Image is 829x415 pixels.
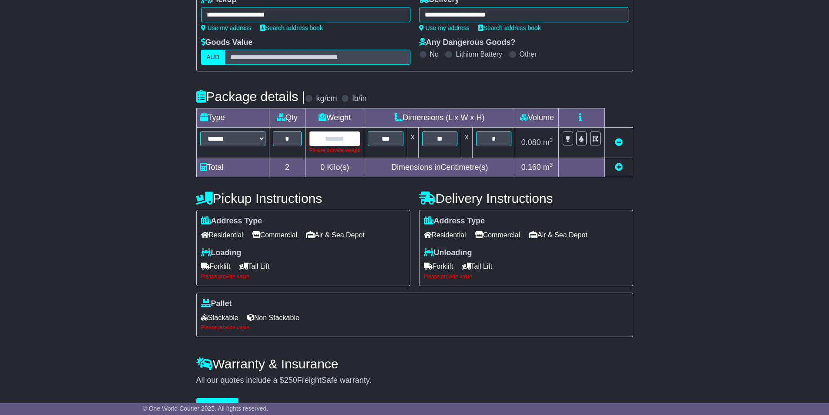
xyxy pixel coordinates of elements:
a: Use my address [201,24,252,31]
label: Unloading [424,248,472,258]
span: 0 [320,163,325,172]
label: Other [520,50,537,58]
span: Air & Sea Depot [306,228,365,242]
label: kg/cm [316,94,337,104]
div: Please provide value [424,273,628,280]
label: Address Type [424,216,485,226]
td: Dimensions (L x W x H) [364,108,515,128]
span: Tail Lift [462,260,493,273]
h4: Delivery Instructions [419,191,633,206]
h4: Warranty & Insurance [196,357,633,371]
span: 0.080 [521,138,541,147]
div: Please provide value [201,324,628,331]
h4: Package details | [196,89,305,104]
a: Add new item [615,163,623,172]
label: Any Dangerous Goods? [419,38,516,47]
td: Total [196,158,269,177]
a: Search address book [478,24,541,31]
td: Kilo(s) [305,158,364,177]
label: lb/in [352,94,366,104]
span: m [543,138,553,147]
span: m [543,163,553,172]
td: 2 [269,158,305,177]
td: Weight [305,108,364,128]
span: Residential [201,228,243,242]
label: No [430,50,439,58]
span: Non Stackable [247,311,299,324]
span: 0.160 [521,163,541,172]
a: Remove this item [615,138,623,147]
td: Type [196,108,269,128]
span: Residential [424,228,466,242]
span: 250 [284,376,297,385]
td: Volume [515,108,559,128]
td: Dimensions in Centimetre(s) [364,158,515,177]
td: x [407,128,418,158]
sup: 3 [550,162,553,168]
button: Get Quotes [196,398,239,413]
span: Commercial [475,228,520,242]
span: © One World Courier 2025. All rights reserved. [143,405,269,412]
span: Tail Lift [239,260,270,273]
span: Air & Sea Depot [529,228,587,242]
span: Commercial [252,228,297,242]
label: Lithium Battery [456,50,502,58]
span: Forklift [424,260,453,273]
a: Search address book [260,24,323,31]
sup: 3 [550,137,553,143]
a: Use my address [419,24,470,31]
div: Please provide weight [309,146,360,154]
h4: Pickup Instructions [196,191,410,206]
td: x [461,128,473,158]
label: Goods Value [201,38,253,47]
span: Forklift [201,260,231,273]
label: Loading [201,248,242,258]
div: All our quotes include a $ FreightSafe warranty. [196,376,633,385]
span: Stackable [201,311,238,324]
td: Qty [269,108,305,128]
label: Pallet [201,299,232,309]
label: AUD [201,50,225,65]
div: Please provide value [201,273,406,280]
label: Address Type [201,216,262,226]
